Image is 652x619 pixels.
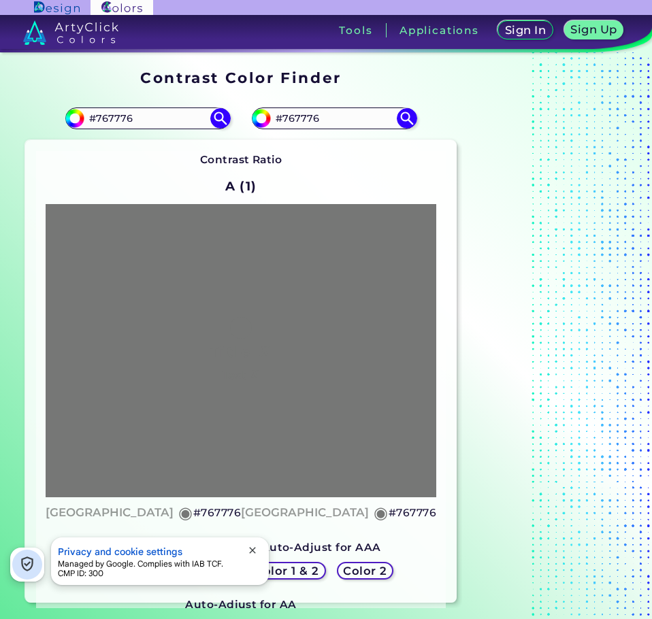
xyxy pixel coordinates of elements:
[462,65,632,608] iframe: Advertisement
[84,109,211,127] input: type color 1..
[374,505,389,521] h5: ◉
[178,505,193,521] h5: ◉
[507,25,544,35] h5: Sign In
[500,22,550,39] a: Sign In
[261,541,381,554] strong: Auto-Adjust for AAA
[400,25,479,35] h3: Applications
[397,108,417,129] img: icon search
[567,22,621,39] a: Sign Up
[222,365,259,385] h4: Text ✗
[258,566,316,576] h5: Color 1 & 2
[573,24,615,35] h5: Sign Up
[339,25,372,35] h3: Tools
[193,504,241,522] h5: #767776
[210,108,231,129] img: icon search
[200,153,282,166] strong: Contrast Ratio
[219,171,263,201] h2: A (1)
[389,504,436,522] h5: #767776
[34,1,80,14] img: ArtyClick Design logo
[185,598,296,611] strong: Auto-Adjust for AA
[241,503,369,522] h4: [GEOGRAPHIC_DATA]
[271,109,397,127] input: type color 2..
[23,20,119,45] img: logo_artyclick_colors_white.svg
[46,503,174,522] h4: [GEOGRAPHIC_DATA]
[345,566,385,576] h5: Color 2
[210,341,272,362] h1: Title ✗
[140,67,341,88] h1: Contrast Color Finder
